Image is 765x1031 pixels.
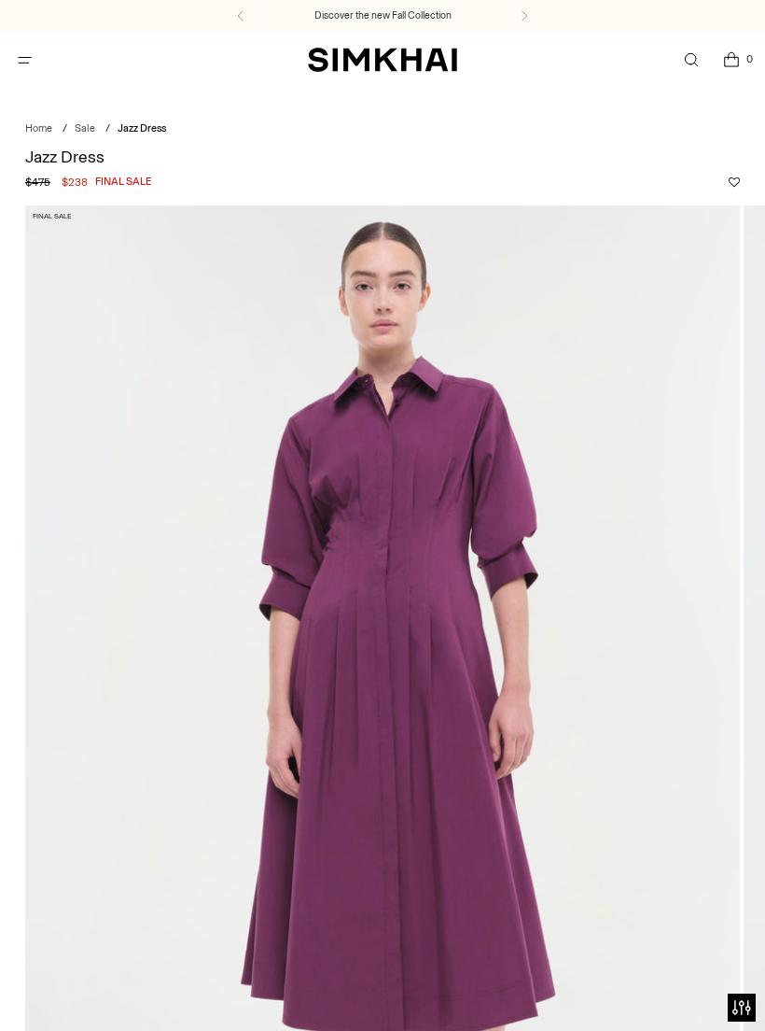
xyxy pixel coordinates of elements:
s: $475 [25,174,50,191]
span: Jazz Dress [118,122,166,134]
button: Add to Wishlist [729,177,740,188]
span: 0 [741,50,758,67]
h1: Jazz Dress [25,148,740,165]
a: Discover the new Fall Collection [314,8,452,23]
span: $238 [62,174,88,191]
button: Open menu modal [6,41,44,79]
a: Open search modal [672,41,710,79]
a: Home [25,122,52,134]
a: Open cart modal [712,41,750,79]
div: / [105,121,110,137]
a: SIMKHAI [308,47,457,74]
a: Sale [75,122,95,134]
nav: breadcrumbs [25,121,740,137]
div: / [63,121,67,137]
